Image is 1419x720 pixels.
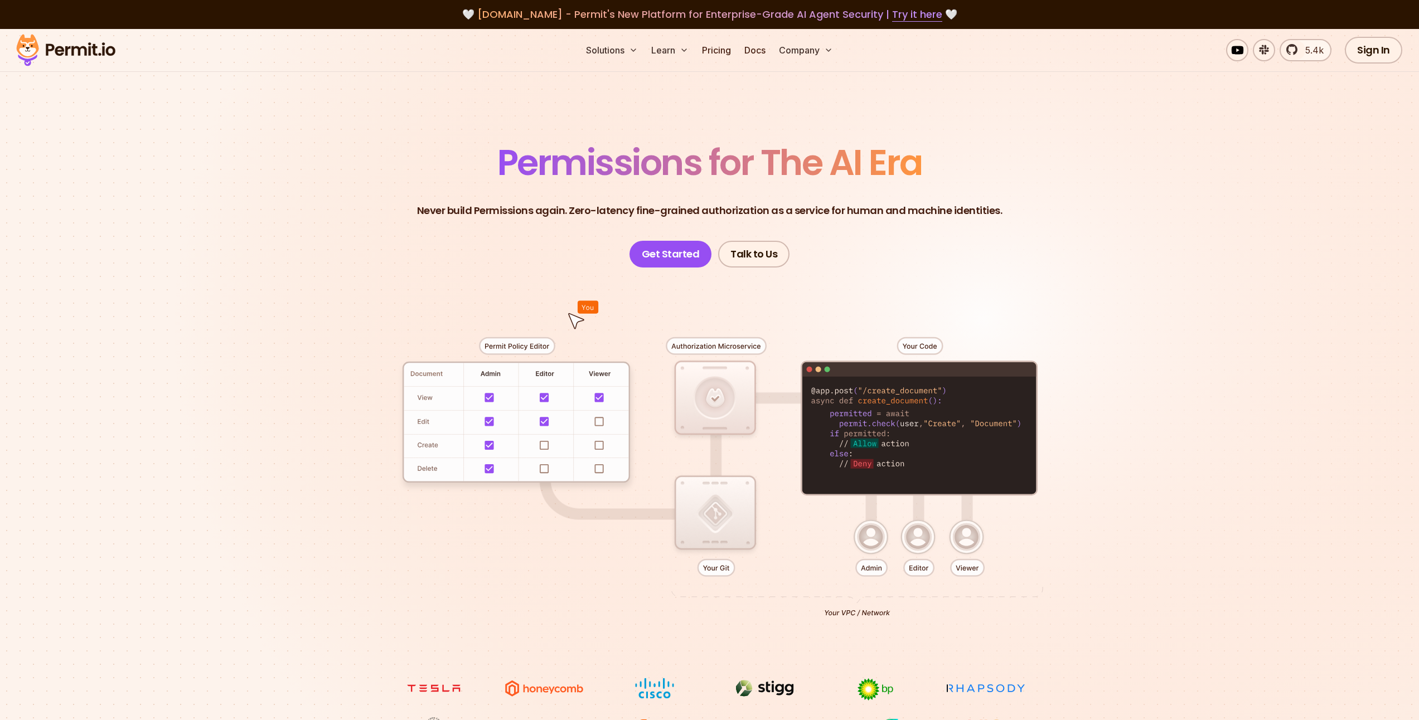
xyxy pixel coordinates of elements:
button: Learn [647,39,693,61]
span: 5.4k [1299,43,1324,57]
img: tesla [392,678,476,699]
a: Docs [740,39,770,61]
p: Never build Permissions again. Zero-latency fine-grained authorization as a service for human and... [417,203,1002,218]
img: Honeycomb [502,678,586,699]
img: Permit logo [11,31,120,69]
button: Solutions [582,39,642,61]
a: Try it here [892,7,942,22]
div: 🤍 🤍 [27,7,1392,22]
img: Stigg [723,678,807,699]
a: Sign In [1345,37,1402,64]
button: Company [774,39,837,61]
a: Pricing [698,39,735,61]
a: 5.4k [1280,39,1331,61]
img: Rhapsody Health [944,678,1028,699]
span: [DOMAIN_NAME] - Permit's New Platform for Enterprise-Grade AI Agent Security | [477,7,942,21]
a: Get Started [629,241,712,267]
span: Permissions for The AI Era [497,138,922,187]
img: Cisco [613,678,696,699]
img: bp [834,678,917,701]
a: Talk to Us [718,241,790,267]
